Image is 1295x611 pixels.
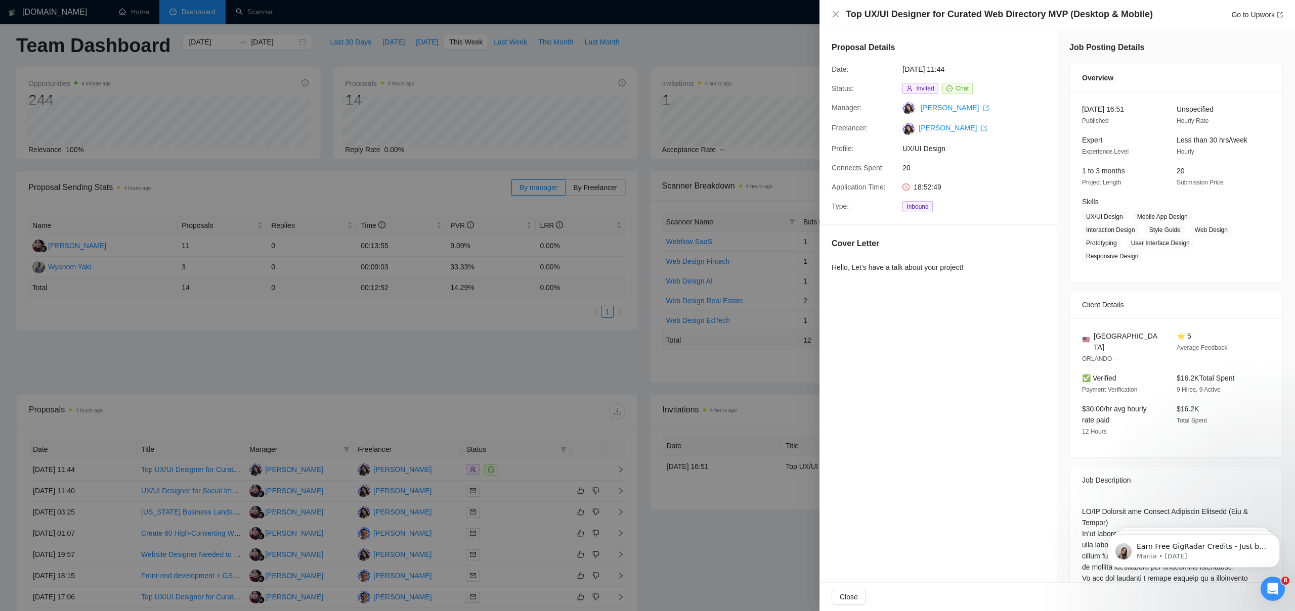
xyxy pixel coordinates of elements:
span: User Interface Design [1127,238,1194,249]
iframe: Intercom notifications message [1093,513,1295,584]
a: [PERSON_NAME] export [921,104,989,112]
span: $16.2K Total Spent [1177,374,1234,382]
span: Manager: [832,104,861,112]
span: ⭐ 5 [1177,332,1191,340]
span: Payment Verification [1082,386,1137,393]
a: Go to Upworkexport [1231,11,1283,19]
span: UX/UI Design [902,143,1054,154]
span: Hourly [1177,148,1194,155]
iframe: Intercom live chat [1261,577,1285,601]
span: Inbound [902,201,932,212]
span: Overview [1082,72,1113,83]
button: Close [832,589,866,605]
span: Profile: [832,145,854,153]
span: Chat [956,85,969,92]
span: Connects Spent: [832,164,884,172]
span: Submission Price [1177,179,1224,186]
span: Type: [832,202,849,210]
span: Web Design [1191,224,1232,236]
span: Skills [1082,198,1099,206]
span: $30.00/hr avg hourly rate paid [1082,405,1147,424]
span: Application Time: [832,183,886,191]
h5: Job Posting Details [1069,41,1144,54]
span: 20 [902,162,1054,173]
span: Hourly Rate [1177,117,1208,124]
h5: Proposal Details [832,41,895,54]
span: Experience Level [1082,148,1129,155]
span: ✅ Verified [1082,374,1116,382]
span: export [1277,12,1283,18]
span: Close [840,591,858,602]
span: ORLANDO - [1082,355,1116,362]
div: Job Description [1082,466,1270,494]
span: close [832,10,840,18]
span: Unspecified [1177,105,1214,113]
a: [PERSON_NAME] export [919,124,987,132]
span: 1 to 3 months [1082,167,1125,175]
span: 9 Hires, 9 Active [1177,386,1221,393]
img: c1TvrDEnT2cRyVJWuaGrBp4vblnH3gAhIHj-0WWF6XgB1-1I-LIFv2h85ylRMVt1qP [902,123,915,135]
span: 8 [1281,577,1289,585]
span: Project Length [1082,179,1121,186]
span: Average Feedback [1177,344,1228,351]
span: clock-circle [902,183,910,191]
button: Close [832,10,840,19]
span: Style Guide [1145,224,1185,236]
span: 18:52:49 [914,183,941,191]
span: Freelancer: [832,124,868,132]
span: Published [1082,117,1109,124]
img: 🇺🇸 [1083,336,1090,343]
span: export [981,125,987,131]
span: UX/UI Design [1082,211,1127,222]
span: 12 Hours [1082,428,1107,435]
h5: Cover Letter [832,238,879,250]
span: Responsive Design [1082,251,1142,262]
span: [DATE] 16:51 [1082,105,1124,113]
span: [GEOGRAPHIC_DATA] [1094,331,1160,353]
span: Mobile App Design [1133,211,1192,222]
span: $16.2K [1177,405,1199,413]
span: Interaction Design [1082,224,1139,236]
span: Invited [916,85,934,92]
span: 20 [1177,167,1185,175]
span: Status: [832,84,854,92]
span: Total Spent [1177,417,1207,424]
span: Less than 30 hrs/week [1177,136,1247,144]
div: Client Details [1082,291,1270,318]
span: export [983,105,989,111]
span: Date: [832,65,848,73]
span: Expert [1082,136,1102,144]
div: Hello, Let's have a talk about your project! [832,262,963,273]
span: user-add [906,85,913,91]
span: [DATE] 11:44 [902,64,1054,75]
span: Prototyping [1082,238,1121,249]
h4: Top UX/UI Designer for Curated Web Directory MVP (Desktop & Mobile) [846,8,1153,21]
span: message [946,85,953,91]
